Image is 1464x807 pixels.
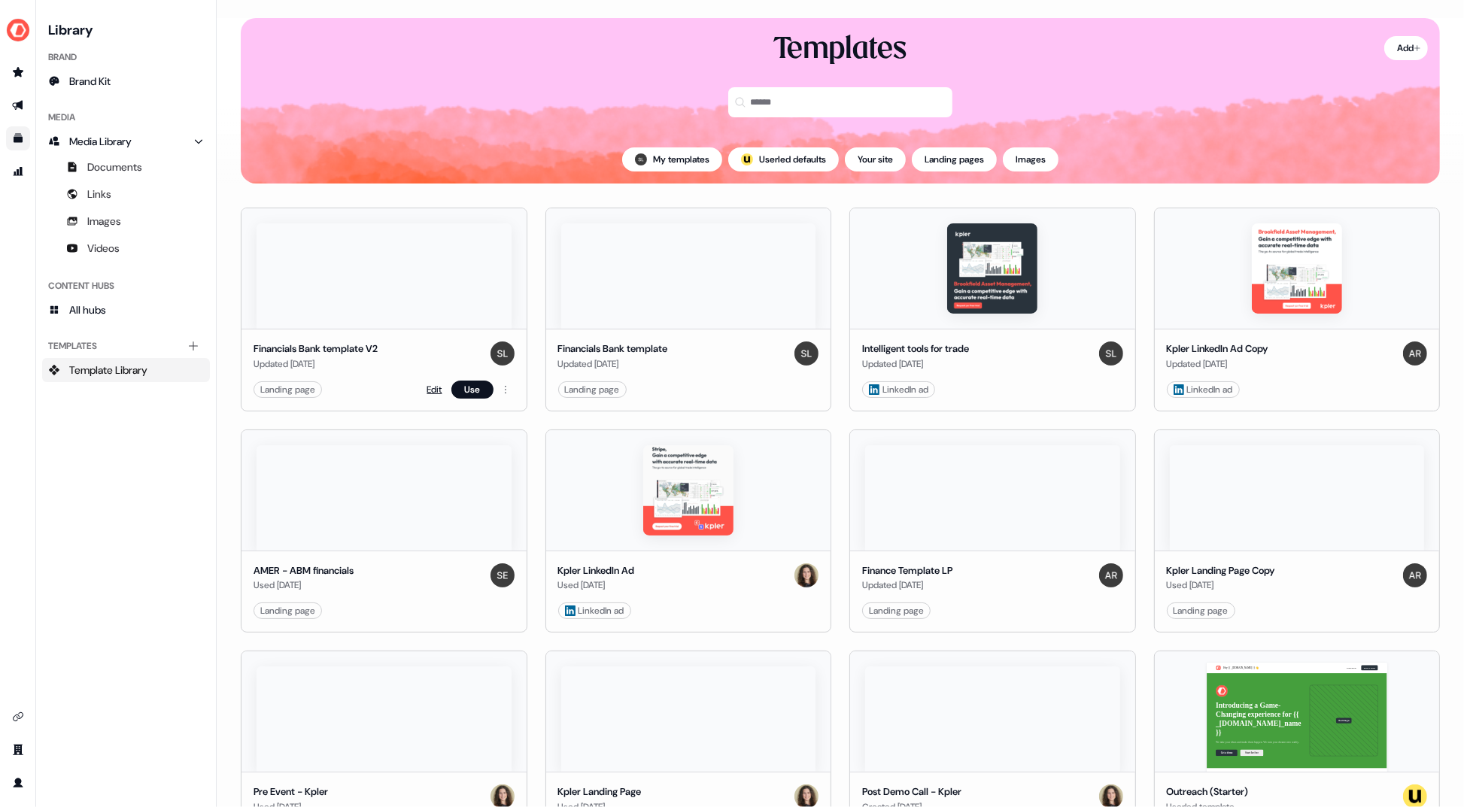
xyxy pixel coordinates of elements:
[69,302,106,317] span: All hubs
[741,153,753,165] div: ;
[774,30,907,69] div: Templates
[6,60,30,84] a: Go to prospects
[1167,341,1268,356] div: Kpler LinkedIn Ad Copy
[1403,563,1427,587] img: Aleksandra
[862,356,969,372] div: Updated [DATE]
[865,666,1120,772] img: Post Demo Call - Kpler
[794,563,819,587] img: Alexandra
[254,356,378,372] div: Updated [DATE]
[6,93,30,117] a: Go to outbound experience
[260,382,315,397] div: Landing page
[947,223,1037,314] img: Intelligent tools for trade
[87,187,111,202] span: Links
[1154,429,1441,633] button: Kpler Landing Page CopyKpler Landing Page CopyUsed [DATE]AleksandraLanding page
[635,153,647,165] img: Shi Jia
[862,578,952,593] div: Updated [DATE]
[241,429,527,633] button: AMER - ABM financialsAMER - ABM financialsUsed [DATE]SabastianLanding page
[869,603,924,618] div: Landing page
[69,363,147,378] span: Template Library
[1170,445,1425,551] img: Kpler Landing Page Copy
[42,334,210,358] div: Templates
[869,382,928,397] div: LinkedIn ad
[545,429,832,633] button: Kpler LinkedIn AdKpler LinkedIn AdUsed [DATE]Alexandra LinkedIn ad
[1003,147,1059,171] button: Images
[257,666,512,772] img: Pre Event - Kpler
[862,784,961,799] div: Post Demo Call - Kpler
[728,147,839,171] button: userled logo;Userled defaults
[87,241,120,256] span: Videos
[6,705,30,729] a: Go to integrations
[254,563,354,578] div: AMER - ABM financials
[42,129,210,153] a: Media Library
[6,771,30,795] a: Go to profile
[491,341,515,366] img: Shi Jia
[862,341,969,356] div: Intelligent tools for trade
[451,381,494,399] button: Use
[1167,356,1268,372] div: Updated [DATE]
[257,445,512,551] img: AMER - ABM financials
[1099,563,1123,587] img: Aleksandra
[42,358,210,382] a: Template Library
[1167,578,1275,593] div: Used [DATE]
[42,298,210,322] a: All hubs
[1174,382,1233,397] div: LinkedIn ad
[643,445,734,535] img: Kpler LinkedIn Ad
[254,341,378,356] div: Financials Bank template V2
[741,153,753,165] img: userled logo
[558,563,635,578] div: Kpler LinkedIn Ad
[1167,563,1275,578] div: Kpler Landing Page Copy
[87,214,121,229] span: Images
[865,445,1120,551] img: Finance Template LP
[1167,784,1249,799] div: Outreach (Starter)
[260,603,315,618] div: Landing page
[6,159,30,184] a: Go to attribution
[42,155,210,179] a: Documents
[845,147,906,171] button: Your site
[561,223,816,329] img: Financials Bank template
[1154,208,1441,411] button: Kpler LinkedIn Ad CopyKpler LinkedIn Ad CopyUpdated [DATE]Aleksandra LinkedIn ad
[6,738,30,762] a: Go to team
[862,563,952,578] div: Finance Template LP
[1099,341,1123,366] img: Shi Jia
[565,382,620,397] div: Landing page
[42,209,210,233] a: Images
[558,784,642,799] div: Kpler Landing Page
[427,382,442,397] a: Edit
[69,134,132,149] span: Media Library
[254,784,328,799] div: Pre Event - Kpler
[257,223,512,329] img: Financials Bank template V2
[42,236,210,260] a: Videos
[491,563,515,587] img: Sabastian
[1174,603,1229,618] div: Landing page
[1252,223,1342,314] img: Kpler LinkedIn Ad Copy
[794,341,819,366] img: Shi Jia
[42,182,210,206] a: Links
[849,208,1136,411] button: Intelligent tools for tradeIntelligent tools for tradeUpdated [DATE]Shi Jia LinkedIn ad
[1384,36,1428,60] button: Add
[254,578,354,593] div: Used [DATE]
[42,45,210,69] div: Brand
[69,74,111,89] span: Brand Kit
[42,274,210,298] div: Content Hubs
[849,429,1136,633] button: Finance Template LPFinance Template LPUpdated [DATE]AleksandraLanding page
[558,578,635,593] div: Used [DATE]
[6,126,30,150] a: Go to templates
[912,147,997,171] button: Landing pages
[87,159,142,174] span: Documents
[622,147,722,171] button: My templates
[42,69,210,93] a: Brand Kit
[241,208,527,411] button: Financials Bank template V2Financials Bank template V2Updated [DATE]Shi JiaLanding pageEditUse
[42,105,210,129] div: Media
[545,208,832,411] button: Financials Bank templateFinancials Bank templateUpdated [DATE]Shi JiaLanding page
[565,603,624,618] div: LinkedIn ad
[558,341,668,356] div: Financials Bank template
[561,666,816,772] img: Kpler Landing Page
[42,18,210,39] h3: Library
[558,356,668,372] div: Updated [DATE]
[1403,341,1427,366] img: Aleksandra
